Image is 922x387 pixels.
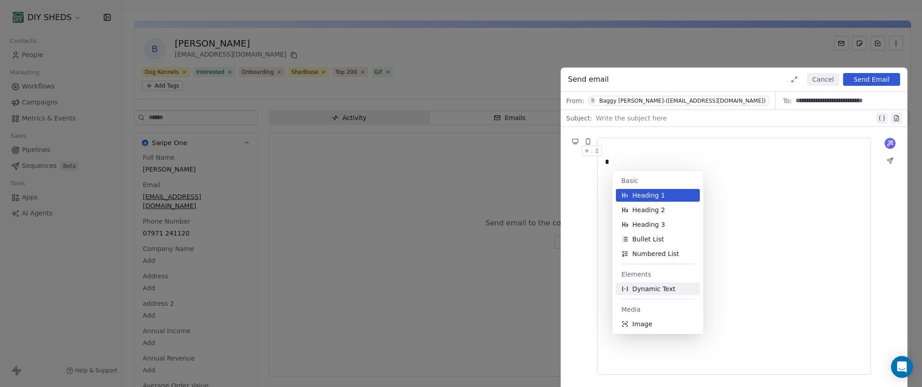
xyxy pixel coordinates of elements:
[616,282,700,295] button: Dynamic Text
[591,97,594,105] div: B
[783,96,792,105] span: To:
[891,356,913,378] div: Open Intercom Messenger
[599,98,766,104] div: Baggy [PERSON_NAME]-([EMAIL_ADDRESS][DOMAIN_NAME])
[621,305,694,314] span: Media
[566,114,592,126] span: Subject:
[632,191,665,200] span: Heading 1
[616,189,700,202] button: Heading 1
[616,218,700,231] button: Heading 3
[843,73,900,86] button: Send Email
[632,205,665,214] span: Heading 2
[568,74,609,85] span: Send email
[621,176,694,185] span: Basic
[632,249,679,258] span: Numbered List
[807,73,839,86] button: Cancel
[632,319,652,329] span: Image
[632,284,676,293] span: Dynamic Text
[632,220,665,229] span: Heading 3
[621,270,694,279] span: Elements
[616,318,700,330] button: Image
[616,204,700,216] button: Heading 2
[616,247,700,260] button: Numbered List
[616,233,700,246] button: Bullet List
[566,96,584,105] span: From:
[632,235,664,244] span: Bullet List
